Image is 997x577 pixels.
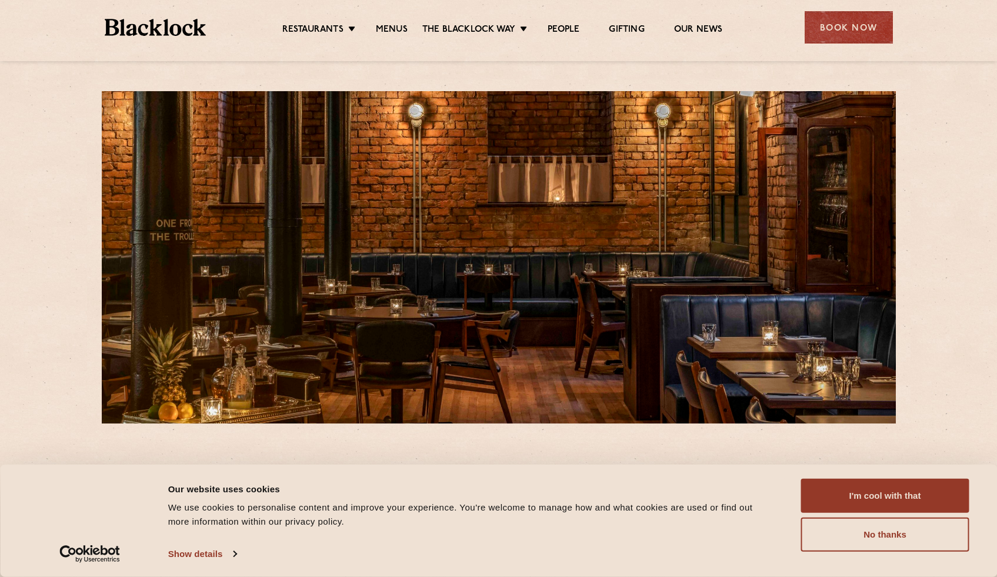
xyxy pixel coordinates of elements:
button: No thanks [801,518,969,552]
a: Menus [376,24,408,37]
div: Our website uses cookies [168,482,775,496]
div: We use cookies to personalise content and improve your experience. You're welcome to manage how a... [168,501,775,529]
a: Gifting [609,24,644,37]
a: Restaurants [282,24,344,37]
div: Book Now [805,11,893,44]
a: The Blacklock Way [422,24,515,37]
a: People [548,24,579,37]
img: BL_Textured_Logo-footer-cropped.svg [105,19,206,36]
a: Usercentrics Cookiebot - opens in a new window [38,545,141,563]
a: Our News [674,24,723,37]
button: I'm cool with that [801,479,969,513]
a: Show details [168,545,236,563]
